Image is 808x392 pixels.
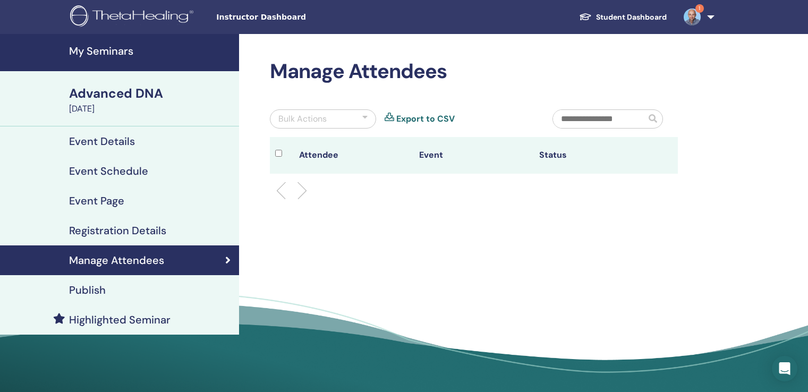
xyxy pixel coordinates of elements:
h4: Event Page [69,194,124,207]
h4: My Seminars [69,45,233,57]
span: 1 [695,4,704,13]
div: Advanced DNA [69,84,233,103]
h4: Publish [69,284,106,296]
div: [DATE] [69,103,233,115]
img: default.jpg [684,8,701,25]
th: Event [414,137,534,174]
h4: Registration Details [69,224,166,237]
h4: Highlighted Seminar [69,313,171,326]
h4: Event Schedule [69,165,148,177]
h4: Event Details [69,135,135,148]
h2: Manage Attendees [270,59,678,84]
a: Export to CSV [396,113,455,125]
a: Advanced DNA[DATE] [63,84,239,115]
span: Instructor Dashboard [216,12,376,23]
img: logo.png [70,5,197,29]
div: Bulk Actions [278,113,327,125]
th: Status [534,137,654,174]
img: graduation-cap-white.svg [579,12,592,21]
a: Student Dashboard [571,7,675,27]
h4: Manage Attendees [69,254,164,267]
th: Attendee [294,137,414,174]
div: Open Intercom Messenger [772,356,797,381]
